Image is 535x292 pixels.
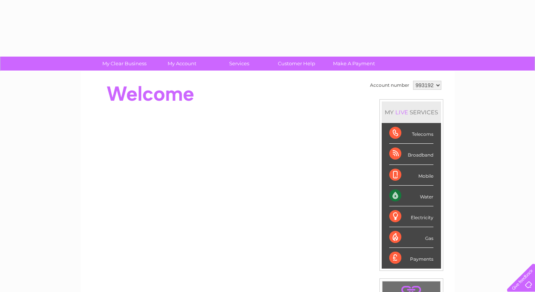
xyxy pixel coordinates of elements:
[389,165,433,186] div: Mobile
[389,186,433,206] div: Water
[323,57,385,71] a: Make A Payment
[389,123,433,144] div: Telecoms
[368,79,411,92] td: Account number
[93,57,156,71] a: My Clear Business
[389,206,433,227] div: Electricity
[389,144,433,164] div: Broadband
[265,57,328,71] a: Customer Help
[382,101,441,123] div: MY SERVICES
[394,109,410,116] div: LIVE
[151,57,213,71] a: My Account
[389,248,433,268] div: Payments
[389,227,433,248] div: Gas
[208,57,270,71] a: Services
